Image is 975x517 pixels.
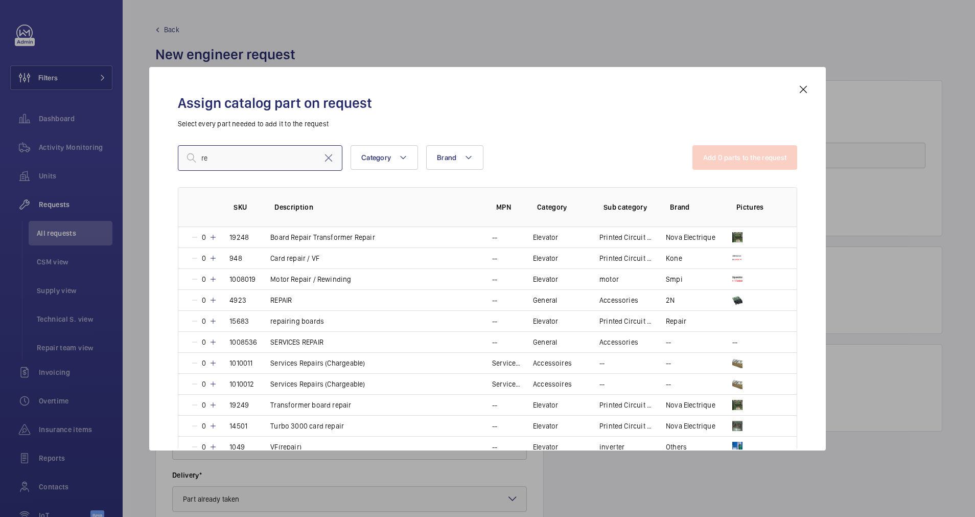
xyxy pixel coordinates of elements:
[599,316,654,326] p: Printed Circuit Board
[229,421,247,431] p: 14501
[666,442,687,452] p: Others
[533,400,558,410] p: Elevator
[732,232,742,242] img: yKRLzJVkGwAvuiyR3Nobx2Aj4X9DqtcrH9mC6iX5nfT8BQ1q.png
[533,442,558,452] p: Elevator
[234,202,258,212] p: SKU
[270,337,323,347] p: SERVICES REPAIR
[270,274,351,284] p: Motor Repair / Rewinding
[736,202,776,212] p: Pictures
[270,295,292,305] p: REPAIR
[533,232,558,242] p: Elevator
[732,295,742,305] img: Y8sIOHTMt-uLNcyRBZbnuz8Ig7FI7ThWjCndhxyp_10uSDKO.png
[732,442,742,452] img: T5punbuOXgy52mJRKo6X_JWnoMdFTJKXPTl1kPyL76CGRogN.png
[229,442,245,452] p: 1049
[603,202,654,212] p: Sub category
[199,316,209,326] p: 0
[199,421,209,431] p: 0
[692,145,798,170] button: Add 0 parts to the request
[351,145,418,170] button: Category
[533,358,572,368] p: Accessoires
[666,358,671,368] p: --
[229,316,249,326] p: 15683
[666,274,683,284] p: Smpi
[229,295,246,305] p: 4923
[732,316,742,326] img: Ucn0obe8hHBzOIaAyTMlT7z5pOjWnG3dw8s0-PhfTKJDq_2d.png
[666,337,671,347] p: --
[533,421,558,431] p: Elevator
[437,153,456,162] span: Brand
[732,358,742,368] img: 5tQeFcMRmBChVw3G5xJa-tgfCxOQGG_LN6vDhVamHr9mV4Qp.png
[599,379,605,389] p: --
[178,119,797,129] p: Select every part needed to add it to the request
[270,253,319,263] p: Card repair / VF
[229,232,249,242] p: 19248
[199,358,209,368] p: 0
[666,379,671,389] p: --
[270,358,365,368] p: Services Repairs (Chargeable)
[599,400,654,410] p: Printed Circuit Board
[492,442,497,452] p: --
[270,421,344,431] p: Turbo 3000 card repair
[492,274,497,284] p: --
[199,379,209,389] p: 0
[229,379,254,389] p: 1010012
[229,274,256,284] p: 1008019
[599,274,619,284] p: motor
[732,379,742,389] img: A9f3uJH--QUXFu9FdmKG1ruxZL9bHVuR99P0YC4cqexzSYLy.png
[199,442,209,452] p: 0
[599,337,638,347] p: Accessories
[178,94,797,113] h2: Assign catalog part on request
[732,400,742,410] img: JdXYopyOD9lOnMkyZ16T3MxOO-g6H-3ElPHzU14N6hkTP5Vk.png
[533,253,558,263] p: Elevator
[533,274,558,284] p: Elevator
[666,295,675,305] p: 2N
[270,379,365,389] p: Services Repairs (Chargeable)
[199,400,209,410] p: 0
[199,253,209,263] p: 0
[666,421,715,431] p: Nova Electrique
[229,400,249,410] p: 19249
[599,232,654,242] p: Printed Circuit Board
[533,295,557,305] p: General
[599,358,605,368] p: --
[666,232,715,242] p: Nova Electrique
[599,295,638,305] p: Accessories
[537,202,587,212] p: Category
[274,202,480,212] p: Description
[199,232,209,242] p: 0
[492,295,497,305] p: --
[229,337,257,347] p: 1008536
[270,400,351,410] p: Transformer board repair
[229,253,242,263] p: 948
[492,232,497,242] p: --
[199,274,209,284] p: 0
[533,316,558,326] p: Elevator
[492,253,497,263] p: --
[229,358,252,368] p: 1010011
[361,153,391,162] span: Category
[732,421,742,431] img: -wOjN-sLG65LF7-vFIErkjH2_POEMeOnZKJaOZCY0HsNFh28.png
[492,316,497,326] p: --
[270,316,324,326] p: repairing boards
[492,337,497,347] p: --
[496,202,521,212] p: MPN
[492,379,521,389] p: Services Repairs (Chargeable)
[199,295,209,305] p: 0
[492,358,521,368] p: Services Repairs (Chargeable)
[670,202,720,212] p: Brand
[666,316,686,326] p: Repair
[666,400,715,410] p: Nova Electrique
[599,421,654,431] p: Printed Circuit Board
[533,337,557,347] p: General
[270,442,301,452] p: VF(repair)
[199,337,209,347] p: 0
[492,421,497,431] p: --
[270,232,375,242] p: Board Repair Transformer Repair
[492,400,497,410] p: --
[732,274,742,284] img: 9IsleVScn9pOz_WAnunjFqamoFjgcLx8mpe3kWS2c3iMxSHV.png
[732,253,742,263] img: vgpSoRdqIo--N9XRrshPIPDsOcnmp9rbvUnj15MX2CXa-Id3.png
[599,442,624,452] p: inverter
[178,145,342,171] input: Find a part
[426,145,483,170] button: Brand
[732,337,737,347] p: --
